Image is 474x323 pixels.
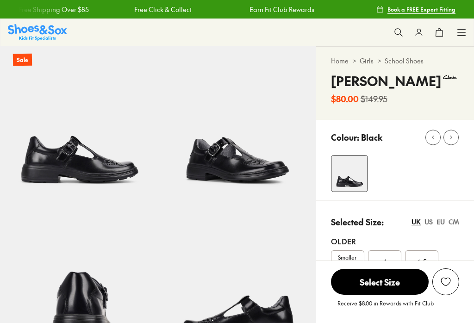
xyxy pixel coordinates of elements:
[331,268,429,295] button: Select Size
[331,216,384,228] p: Selected Size:
[331,71,441,91] h4: [PERSON_NAME]
[331,155,368,192] img: 4-124007_1
[331,93,359,105] b: $80.00
[412,217,421,227] div: UK
[416,256,427,267] span: 4.5
[8,24,67,40] img: SNS_Logo_Responsive.svg
[331,236,459,247] div: Older
[331,131,359,143] p: Colour:
[337,299,434,316] p: Receive $8.00 in Rewards with Fit Club
[382,256,387,267] span: 4
[449,217,459,227] div: CM
[331,56,349,66] a: Home
[361,131,382,143] p: Black
[331,56,459,66] div: > >
[331,253,364,270] span: Smaller Sizes
[158,46,316,204] img: 5-124008_1
[8,24,67,40] a: Shoes & Sox
[13,54,32,66] p: Sale
[385,56,424,66] a: School Shoes
[360,56,374,66] a: Girls
[424,217,433,227] div: US
[331,269,429,295] span: Select Size
[376,1,455,18] a: Book a FREE Expert Fitting
[441,71,459,83] img: Vendor logo
[361,93,387,105] s: $149.95
[437,217,445,227] div: EU
[432,268,459,295] button: Add to Wishlist
[387,5,455,13] span: Book a FREE Expert Fitting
